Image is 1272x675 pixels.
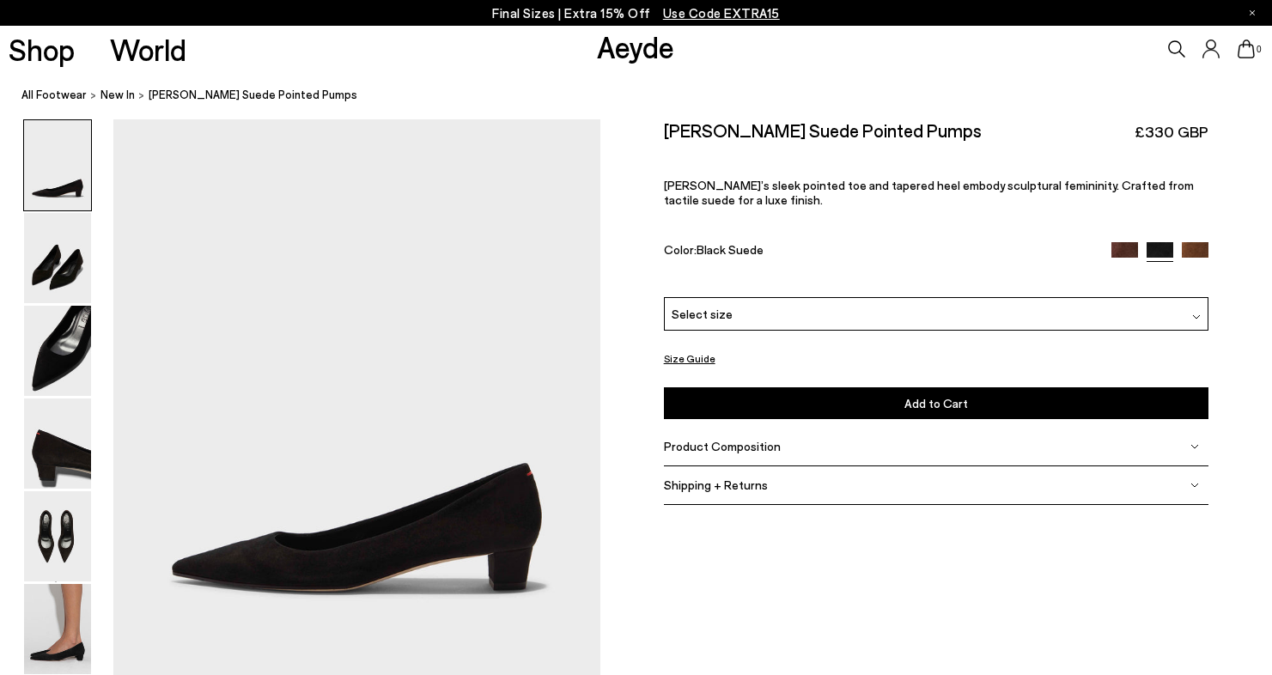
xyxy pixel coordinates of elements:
[24,584,91,674] img: Judi Suede Pointed Pumps - Image 6
[664,178,1208,207] p: [PERSON_NAME]’s sleek pointed toe and tapered heel embody sculptural femininity. Crafted from tac...
[24,120,91,210] img: Judi Suede Pointed Pumps - Image 1
[904,396,968,410] span: Add to Cart
[1135,121,1208,143] span: £330 GBP
[24,306,91,396] img: Judi Suede Pointed Pumps - Image 3
[672,305,733,323] span: Select size
[1190,442,1199,451] img: svg%3E
[21,86,87,104] a: All Footwear
[664,439,781,453] span: Product Composition
[110,34,186,64] a: World
[664,242,1093,262] div: Color:
[1190,481,1199,490] img: svg%3E
[24,398,91,489] img: Judi Suede Pointed Pumps - Image 4
[597,28,674,64] a: Aeyde
[149,86,357,104] span: [PERSON_NAME] Suede Pointed Pumps
[697,242,764,257] span: Black Suede
[1192,313,1201,321] img: svg%3E
[1255,45,1263,54] span: 0
[24,213,91,303] img: Judi Suede Pointed Pumps - Image 2
[24,491,91,581] img: Judi Suede Pointed Pumps - Image 5
[9,34,75,64] a: Shop
[664,387,1208,419] button: Add to Cart
[664,477,768,492] span: Shipping + Returns
[21,72,1272,119] nav: breadcrumb
[100,86,135,104] a: New In
[664,348,715,369] button: Size Guide
[492,3,780,24] p: Final Sizes | Extra 15% Off
[100,88,135,101] span: New In
[1238,40,1255,58] a: 0
[664,119,982,141] h2: [PERSON_NAME] Suede Pointed Pumps
[663,5,780,21] span: Navigate to /collections/ss25-final-sizes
